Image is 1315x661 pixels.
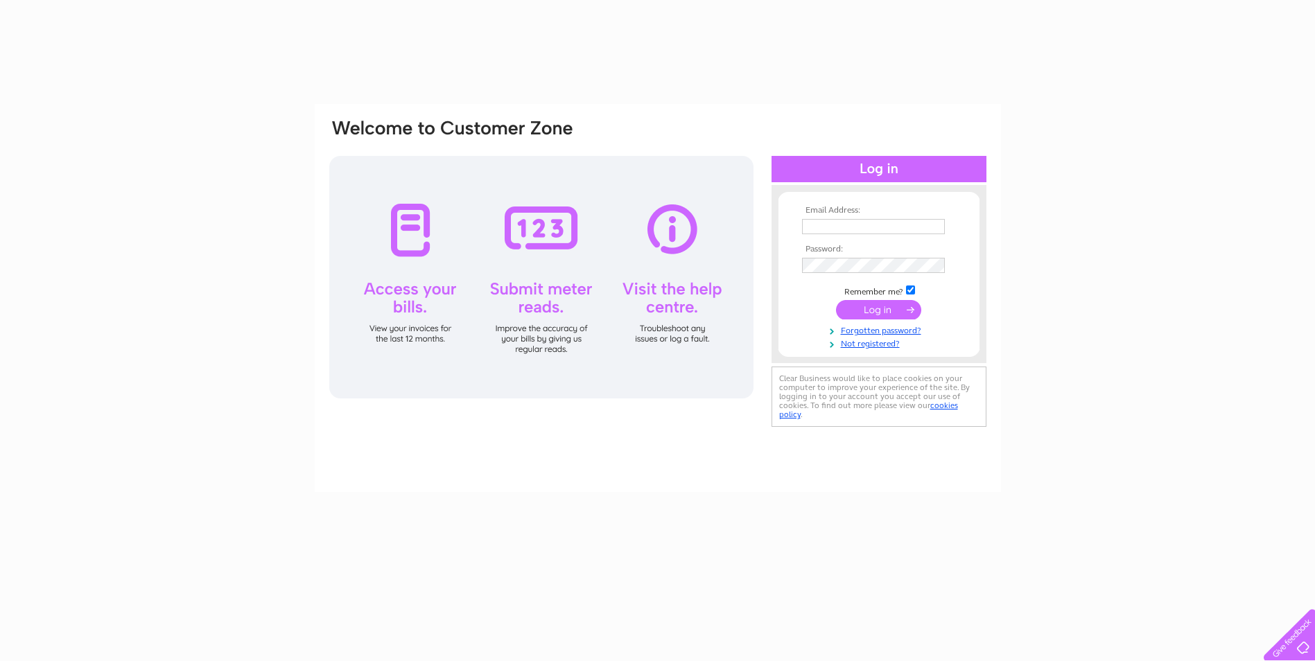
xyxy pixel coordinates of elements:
[802,336,959,349] a: Not registered?
[836,300,921,319] input: Submit
[772,367,986,427] div: Clear Business would like to place cookies on your computer to improve your experience of the sit...
[779,400,958,419] a: cookies policy
[799,283,959,297] td: Remember me?
[799,245,959,254] th: Password:
[802,323,959,336] a: Forgotten password?
[799,206,959,215] th: Email Address:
